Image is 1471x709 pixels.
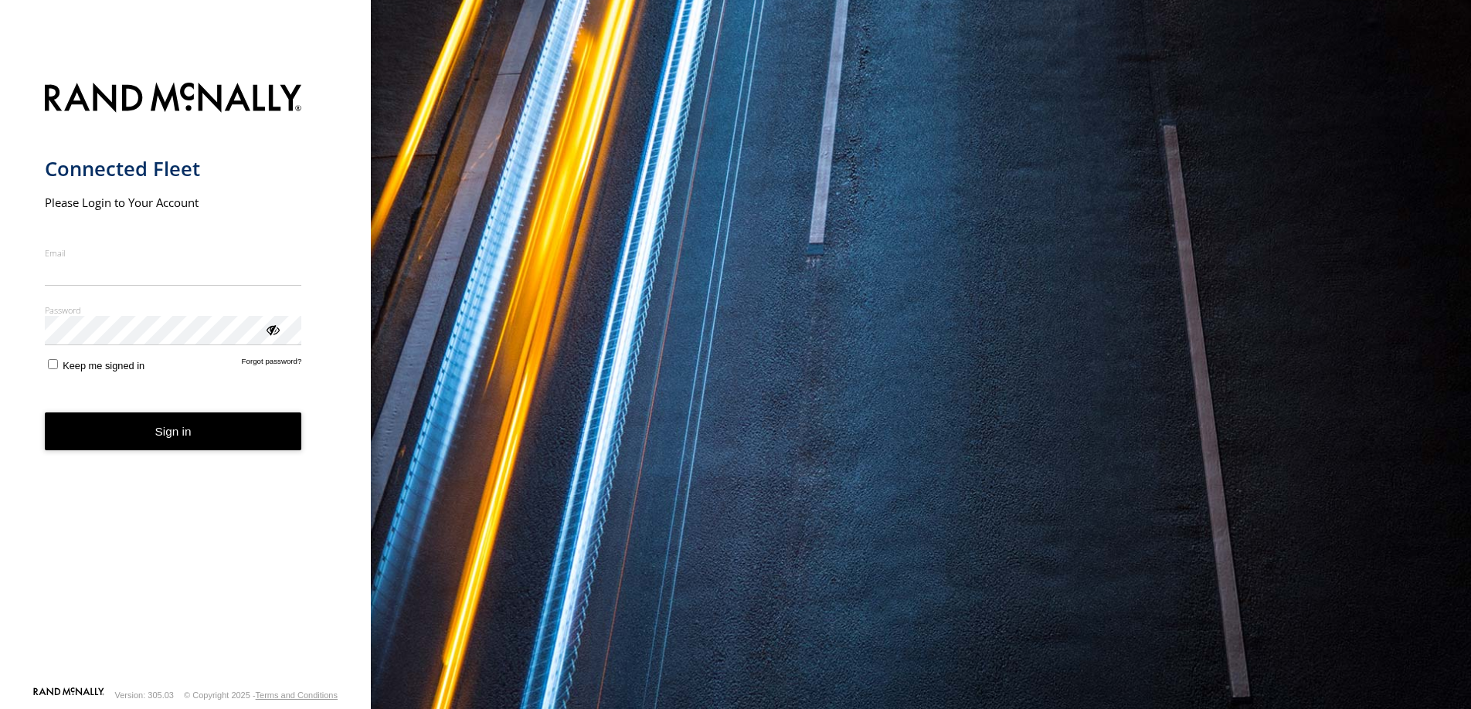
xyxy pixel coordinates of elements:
[115,690,174,700] div: Version: 305.03
[45,73,327,686] form: main
[48,359,58,369] input: Keep me signed in
[45,80,302,119] img: Rand McNally
[264,321,280,337] div: ViewPassword
[184,690,338,700] div: © Copyright 2025 -
[242,357,302,371] a: Forgot password?
[45,195,302,210] h2: Please Login to Your Account
[45,412,302,450] button: Sign in
[33,687,104,703] a: Visit our Website
[45,156,302,181] h1: Connected Fleet
[256,690,338,700] a: Terms and Conditions
[63,360,144,371] span: Keep me signed in
[45,304,302,316] label: Password
[45,247,302,259] label: Email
